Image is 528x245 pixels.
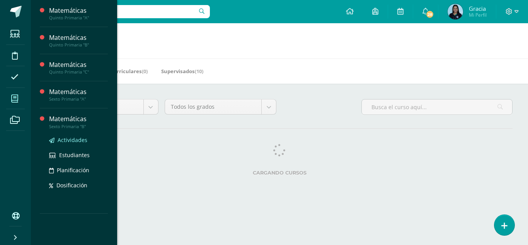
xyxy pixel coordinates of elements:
[195,68,203,75] span: (10)
[165,99,276,114] a: Todos los grados
[469,12,487,18] span: Mi Perfil
[161,65,203,77] a: Supervisados(10)
[49,115,108,129] a: MatemáticasSexto Primaria "B"
[87,65,148,77] a: Mis Extracurriculares(0)
[49,87,108,96] div: Matemáticas
[49,135,108,144] a: Actividades
[448,4,463,19] img: 8833d992d5aa244a12ba0a0c163d81f0.png
[49,60,108,75] a: MatemáticasQuinto Primaria "C"
[46,170,513,176] label: Cargando cursos
[49,181,108,190] a: Dosificación
[57,166,89,174] span: Planificación
[426,10,434,19] span: 28
[49,33,108,48] a: MatemáticasQuinto Primaria "B"
[49,15,108,21] div: Quinto Primaria "A"
[49,115,108,123] div: Matemáticas
[49,42,108,48] div: Quinto Primaria "B"
[49,87,108,102] a: MatemáticasSexto Primaria "A"
[59,151,90,159] span: Estudiantes
[49,6,108,15] div: Matemáticas
[49,124,108,129] div: Sexto Primaria "B"
[49,151,108,159] a: Estudiantes
[58,136,87,144] span: Actividades
[49,166,108,175] a: Planificación
[56,182,87,189] span: Dosificación
[171,99,256,114] span: Todos los grados
[49,96,108,102] div: Sexto Primaria "A"
[49,33,108,42] div: Matemáticas
[49,6,108,21] a: MatemáticasQuinto Primaria "A"
[469,5,487,12] span: Gracia
[49,60,108,69] div: Matemáticas
[49,69,108,75] div: Quinto Primaria "C"
[142,68,148,75] span: (0)
[362,99,512,115] input: Busca el curso aquí...
[36,5,210,18] input: Busca un usuario...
